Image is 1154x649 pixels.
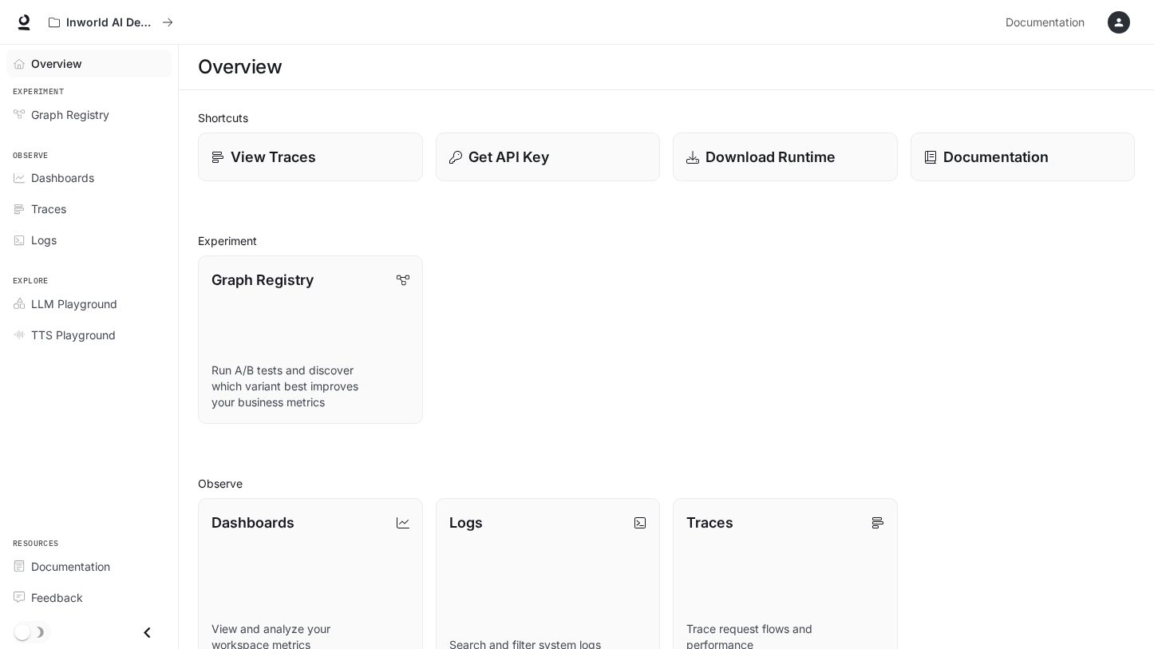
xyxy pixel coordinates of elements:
p: Traces [686,512,733,533]
a: Traces [6,195,172,223]
a: Feedback [6,584,172,611]
span: LLM Playground [31,295,117,312]
p: Inworld AI Demos [66,16,156,30]
span: Graph Registry [31,106,109,123]
a: Dashboards [6,164,172,192]
button: Close drawer [129,616,165,649]
a: LLM Playground [6,290,172,318]
h1: Overview [198,51,282,83]
h2: Experiment [198,232,1135,249]
p: Download Runtime [705,146,836,168]
p: Run A/B tests and discover which variant best improves your business metrics [211,362,409,410]
a: TTS Playground [6,321,172,349]
a: Overview [6,49,172,77]
a: View Traces [198,133,423,181]
span: Traces [31,200,66,217]
p: View Traces [231,146,316,168]
span: Dashboards [31,169,94,186]
p: Logs [449,512,483,533]
button: All workspaces [41,6,180,38]
span: Feedback [31,589,83,606]
p: Dashboards [211,512,294,533]
span: Documentation [1006,13,1085,33]
span: Overview [31,55,82,72]
a: Documentation [6,552,172,580]
span: TTS Playground [31,326,116,343]
span: Dark mode toggle [14,623,30,640]
span: Documentation [31,558,110,575]
p: Graph Registry [211,269,314,291]
a: Documentation [911,133,1136,181]
p: Documentation [943,146,1049,168]
h2: Observe [198,475,1135,492]
a: Documentation [999,6,1097,38]
p: Get API Key [468,146,549,168]
a: Logs [6,226,172,254]
h2: Shortcuts [198,109,1135,126]
button: Get API Key [436,133,661,181]
a: Graph RegistryRun A/B tests and discover which variant best improves your business metrics [198,255,423,424]
a: Download Runtime [673,133,898,181]
a: Graph Registry [6,101,172,129]
span: Logs [31,232,57,248]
